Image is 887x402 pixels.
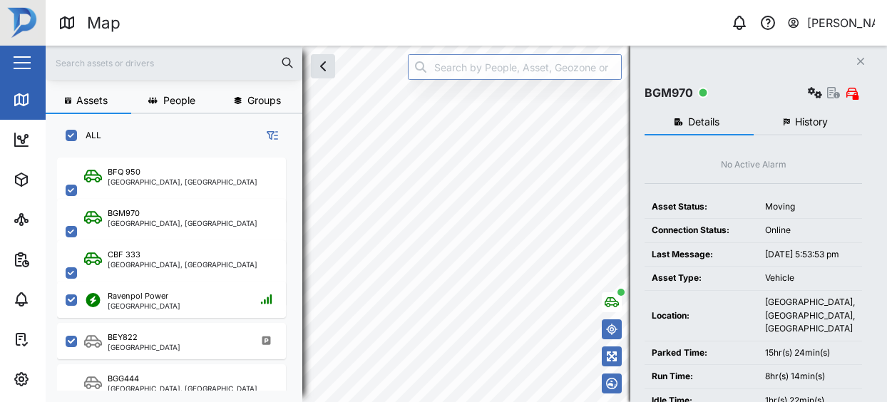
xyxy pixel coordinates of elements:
[163,96,195,105] span: People
[108,373,139,385] div: BGG444
[37,252,86,267] div: Reports
[108,207,140,220] div: BGM970
[652,309,751,323] div: Location:
[37,132,101,148] div: Dashboard
[37,331,76,347] div: Tasks
[765,200,855,214] div: Moving
[652,346,751,360] div: Parked Time:
[37,212,71,227] div: Sites
[76,96,108,105] span: Assets
[46,46,887,402] canvas: Map
[786,13,876,33] button: [PERSON_NAME]
[765,248,855,262] div: [DATE] 5:53:53 pm
[37,172,81,187] div: Assets
[108,220,257,227] div: [GEOGRAPHIC_DATA], [GEOGRAPHIC_DATA]
[108,261,257,268] div: [GEOGRAPHIC_DATA], [GEOGRAPHIC_DATA]
[108,344,180,351] div: [GEOGRAPHIC_DATA]
[645,84,693,102] div: BGM970
[652,370,751,383] div: Run Time:
[87,11,121,36] div: Map
[247,96,281,105] span: Groups
[765,272,855,285] div: Vehicle
[765,296,855,336] div: [GEOGRAPHIC_DATA], [GEOGRAPHIC_DATA], [GEOGRAPHIC_DATA]
[54,52,294,73] input: Search assets or drivers
[688,117,719,127] span: Details
[108,302,180,309] div: [GEOGRAPHIC_DATA]
[37,371,88,387] div: Settings
[37,292,81,307] div: Alarms
[652,224,751,237] div: Connection Status:
[7,7,39,38] img: Main Logo
[108,249,140,261] div: CBF 333
[108,166,140,178] div: BFQ 950
[652,248,751,262] div: Last Message:
[408,54,622,80] input: Search by People, Asset, Geozone or Place
[108,178,257,185] div: [GEOGRAPHIC_DATA], [GEOGRAPHIC_DATA]
[652,272,751,285] div: Asset Type:
[108,385,257,392] div: [GEOGRAPHIC_DATA], [GEOGRAPHIC_DATA]
[37,92,69,108] div: Map
[721,158,786,172] div: No Active Alarm
[57,153,302,391] div: grid
[795,117,828,127] span: History
[765,346,855,360] div: 15hr(s) 24min(s)
[652,200,751,214] div: Asset Status:
[765,370,855,383] div: 8hr(s) 14min(s)
[108,290,168,302] div: Ravenpol Power
[765,224,855,237] div: Online
[807,14,876,32] div: [PERSON_NAME]
[108,331,138,344] div: BEY822
[77,130,101,141] label: ALL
